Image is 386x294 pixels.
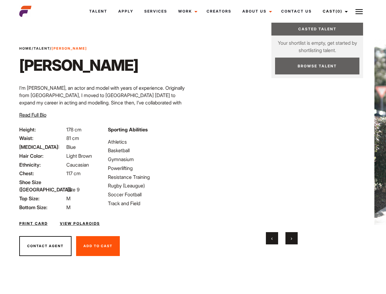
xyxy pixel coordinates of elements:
img: Burger icon [355,8,363,15]
span: Read Full Bio [19,112,46,118]
span: Chest: [19,170,65,177]
li: Rugby (Leaugue) [108,182,189,189]
button: Read Full Bio [19,111,46,119]
span: Previous [271,235,273,241]
span: Height: [19,126,65,133]
span: M [66,195,71,202]
span: (0) [336,9,342,13]
span: Shoe Size ([GEOGRAPHIC_DATA]): [19,179,65,193]
a: Work [173,3,201,20]
a: Talent [84,3,113,20]
li: Athletics [108,138,189,145]
a: Home [19,46,32,51]
span: Hair Color: [19,152,65,160]
a: Talent [34,46,50,51]
li: Powerlifting [108,164,189,172]
li: Track and Field [108,200,189,207]
h1: [PERSON_NAME] [19,56,138,74]
a: Creators [201,3,237,20]
button: Add To Cast [76,236,120,256]
p: I’m [PERSON_NAME], an actor and model with years of experience. Originally from [GEOGRAPHIC_DATA]... [19,84,189,136]
span: Light Brown [66,153,92,159]
a: Cast(0) [317,3,351,20]
a: View Polaroids [60,221,100,226]
strong: [PERSON_NAME] [52,46,87,51]
p: Your shortlist is empty, get started by shortlisting talent. [271,36,363,54]
span: Blue [66,144,76,150]
li: Resistance Training [108,173,189,181]
span: M [66,204,71,210]
img: cropped-aefm-brand-fav-22-square.png [19,5,31,17]
span: Waist: [19,134,65,142]
span: 117 cm [66,170,81,176]
video: Your browser does not support the video tag. [208,39,356,225]
a: Browse Talent [275,58,359,74]
span: Top Size: [19,195,65,202]
span: [MEDICAL_DATA]: [19,143,65,151]
a: Print Card [19,221,48,226]
span: Bottom Size: [19,204,65,211]
li: Gymnasium [108,156,189,163]
span: Next [291,235,292,241]
a: About Us [237,3,276,20]
span: 81 cm [66,135,79,141]
strong: Sporting Abilities [108,126,148,133]
span: / / [19,46,87,51]
span: 178 cm [66,126,82,133]
li: Basketball [108,147,189,154]
a: Services [139,3,173,20]
span: Caucasian [66,162,89,168]
a: Casted Talent [271,23,363,36]
span: Add To Cast [83,244,112,248]
a: Apply [113,3,139,20]
span: Ethnicity: [19,161,65,168]
li: Soccer Football [108,191,189,198]
button: Contact Agent [19,236,72,256]
span: Size 9 [66,187,79,193]
a: Contact Us [276,3,317,20]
